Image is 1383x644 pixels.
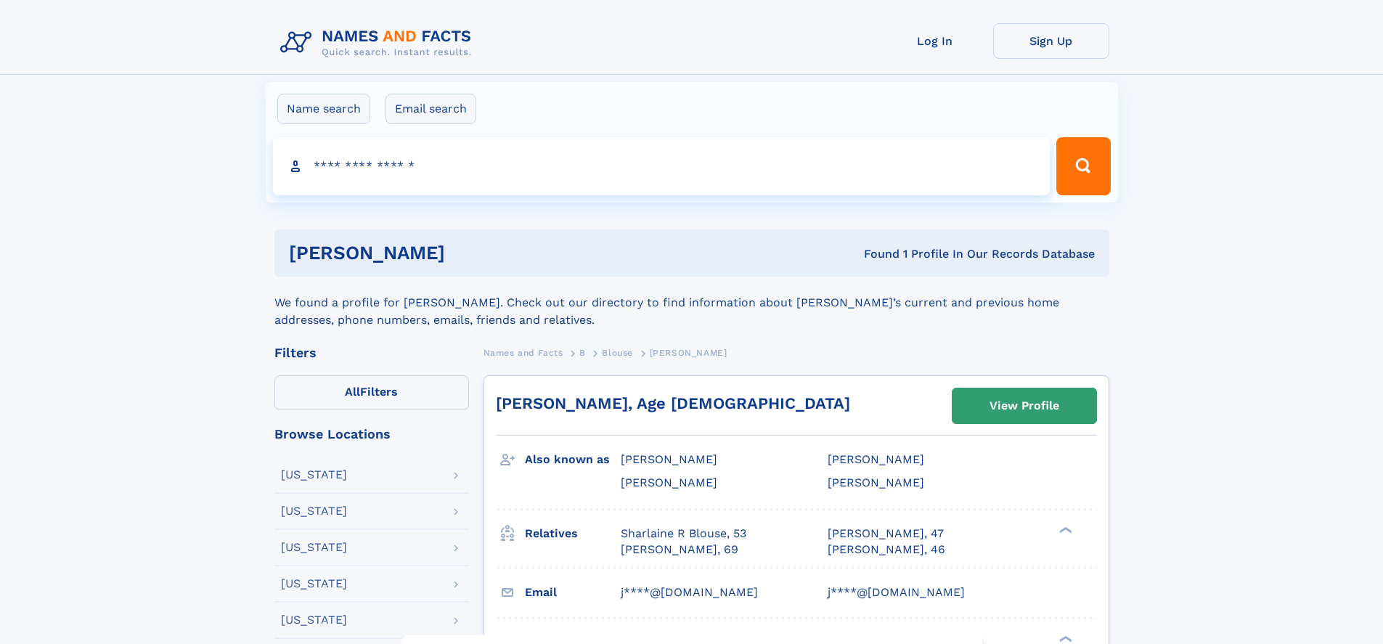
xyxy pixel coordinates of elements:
[484,343,563,362] a: Names and Facts
[579,343,586,362] a: B
[654,246,1095,262] div: Found 1 Profile In Our Records Database
[621,476,717,489] span: [PERSON_NAME]
[579,348,586,358] span: B
[274,375,469,410] label: Filters
[828,526,944,542] a: [PERSON_NAME], 47
[496,394,850,412] a: [PERSON_NAME], Age [DEMOGRAPHIC_DATA]
[274,277,1109,329] div: We found a profile for [PERSON_NAME]. Check out our directory to find information about [PERSON_N...
[273,137,1050,195] input: search input
[993,23,1109,59] a: Sign Up
[525,447,621,472] h3: Also known as
[990,389,1059,423] div: View Profile
[602,348,633,358] span: Blouse
[345,385,360,399] span: All
[952,388,1096,423] a: View Profile
[621,542,738,558] a: [PERSON_NAME], 69
[1056,634,1073,643] div: ❯
[289,244,655,262] h1: [PERSON_NAME]
[621,452,717,466] span: [PERSON_NAME]
[1056,525,1073,534] div: ❯
[385,94,476,124] label: Email search
[525,580,621,605] h3: Email
[602,343,633,362] a: Blouse
[274,346,469,359] div: Filters
[281,469,347,481] div: [US_STATE]
[877,23,993,59] a: Log In
[274,428,469,441] div: Browse Locations
[277,94,370,124] label: Name search
[281,578,347,590] div: [US_STATE]
[525,521,621,546] h3: Relatives
[828,542,945,558] a: [PERSON_NAME], 46
[274,23,484,62] img: Logo Names and Facts
[281,505,347,517] div: [US_STATE]
[281,542,347,553] div: [US_STATE]
[828,476,924,489] span: [PERSON_NAME]
[828,452,924,466] span: [PERSON_NAME]
[281,614,347,626] div: [US_STATE]
[621,526,746,542] a: Sharlaine R Blouse, 53
[650,348,727,358] span: [PERSON_NAME]
[1056,137,1110,195] button: Search Button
